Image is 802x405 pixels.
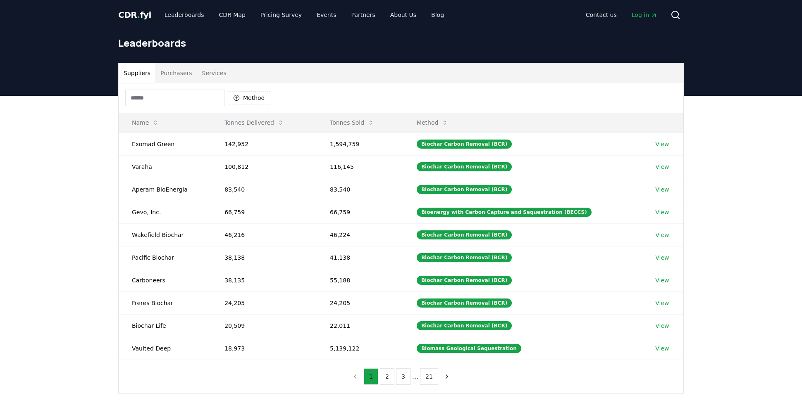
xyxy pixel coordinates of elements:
a: View [655,185,669,194]
td: 38,135 [211,269,317,291]
div: Biochar Carbon Removal (BCR) [417,185,512,194]
td: 142,952 [211,133,317,155]
button: next page [440,368,454,385]
td: 41,138 [317,246,403,269]
nav: Main [579,7,664,22]
a: Partners [345,7,382,22]
a: Leaderboards [158,7,211,22]
td: 46,224 [317,223,403,246]
td: Aperam BioEnergia [119,178,211,201]
td: 100,812 [211,155,317,178]
td: Biochar Life [119,314,211,337]
button: Tonnes Delivered [218,114,291,131]
td: 66,759 [211,201,317,223]
h1: Leaderboards [118,36,684,50]
button: Purchasers [155,63,197,83]
td: 18,973 [211,337,317,360]
button: Services [197,63,232,83]
div: Biomass Geological Sequestration [417,344,521,353]
td: Varaha [119,155,211,178]
td: Exomad Green [119,133,211,155]
div: Biochar Carbon Removal (BCR) [417,162,512,171]
div: Biochar Carbon Removal (BCR) [417,276,512,285]
a: Pricing Survey [254,7,308,22]
button: Name [125,114,165,131]
button: 21 [420,368,438,385]
a: Contact us [579,7,623,22]
a: Log in [625,7,664,22]
a: View [655,231,669,239]
div: Biochar Carbon Removal (BCR) [417,140,512,149]
button: Method [228,91,270,104]
td: 38,138 [211,246,317,269]
a: Blog [425,7,451,22]
a: View [655,344,669,353]
td: 5,139,122 [317,337,403,360]
a: View [655,208,669,216]
a: Events [310,7,343,22]
div: Biochar Carbon Removal (BCR) [417,253,512,262]
span: CDR fyi [118,10,151,20]
li: ... [412,372,418,381]
span: . [137,10,140,20]
a: View [655,163,669,171]
td: Pacific Biochar [119,246,211,269]
nav: Main [158,7,451,22]
div: Biochar Carbon Removal (BCR) [417,230,512,239]
a: View [655,140,669,148]
a: About Us [384,7,423,22]
button: 1 [364,368,378,385]
a: View [655,322,669,330]
button: Tonnes Sold [323,114,381,131]
a: View [655,276,669,284]
td: Carboneers [119,269,211,291]
td: Vaulted Deep [119,337,211,360]
button: Suppliers [119,63,155,83]
td: 22,011 [317,314,403,337]
td: 1,594,759 [317,133,403,155]
td: 46,216 [211,223,317,246]
div: Bioenergy with Carbon Capture and Sequestration (BECCS) [417,208,592,217]
td: 116,145 [317,155,403,178]
td: Wakefield Biochar [119,223,211,246]
button: Method [410,114,455,131]
div: Biochar Carbon Removal (BCR) [417,298,512,308]
td: 83,540 [317,178,403,201]
span: Log in [632,11,657,19]
td: 24,205 [211,291,317,314]
a: View [655,299,669,307]
div: Biochar Carbon Removal (BCR) [417,321,512,330]
td: Gevo, Inc. [119,201,211,223]
button: 2 [380,368,394,385]
td: 66,759 [317,201,403,223]
a: CDR Map [212,7,252,22]
button: 3 [396,368,411,385]
td: 83,540 [211,178,317,201]
td: 24,205 [317,291,403,314]
td: 55,188 [317,269,403,291]
td: Freres Biochar [119,291,211,314]
a: View [655,253,669,262]
td: 20,509 [211,314,317,337]
a: CDR.fyi [118,9,151,21]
